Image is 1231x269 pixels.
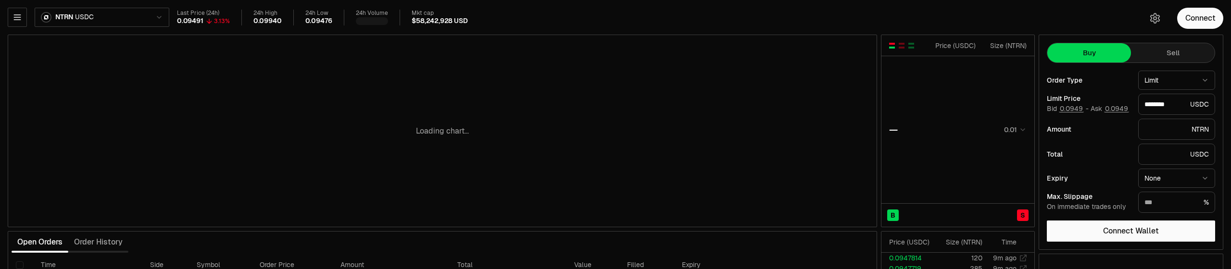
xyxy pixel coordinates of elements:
button: Order History [68,232,128,252]
div: Total [1047,151,1131,158]
p: Loading chart... [416,125,469,137]
div: 3.13% [214,17,230,25]
button: None [1138,169,1215,188]
div: 0.09476 [305,17,333,25]
div: Time [991,237,1017,247]
button: 0.0949 [1059,105,1084,112]
button: Show Buy Orders Only [907,42,915,49]
span: Bid - [1047,105,1089,113]
button: 0.01 [1001,124,1027,135]
div: Expiry [1047,175,1131,182]
button: Show Buy and Sell Orders [888,42,896,49]
div: 0.09940 [253,17,282,25]
span: Ask [1091,105,1129,113]
td: 0.0947814 [881,253,934,263]
div: Size ( NTRN ) [942,237,982,247]
div: 24h High [253,10,282,17]
div: Size ( NTRN ) [984,41,1027,50]
div: — [889,123,898,136]
div: Last Price (24h) [177,10,230,17]
button: 0.0949 [1104,105,1129,112]
span: S [1020,210,1025,220]
time: 9m ago [993,254,1017,262]
div: 0.09491 [177,17,203,25]
span: B [891,210,895,220]
td: 120 [934,253,983,263]
button: Sell [1131,43,1215,62]
button: Select all [16,261,24,269]
button: Limit [1138,71,1215,90]
div: 24h Low [305,10,333,17]
div: Amount [1047,126,1131,133]
div: Limit Price [1047,95,1131,102]
div: $58,242,928 USD [412,17,467,25]
div: Order Type [1047,77,1131,84]
div: 24h Volume [356,10,388,17]
button: Open Orders [12,232,68,252]
span: NTRN [55,13,73,22]
img: NTRN Logo [42,13,50,22]
div: On immediate trades only [1047,203,1131,211]
div: USDC [1138,144,1215,165]
div: NTRN [1138,119,1215,140]
button: Show Sell Orders Only [898,42,905,49]
button: Buy [1047,43,1131,62]
div: USDC [1138,94,1215,115]
div: Mkt cap [412,10,467,17]
button: Connect [1177,8,1223,29]
button: Connect Wallet [1047,220,1215,242]
div: Price ( USDC ) [889,237,934,247]
div: Price ( USDC ) [933,41,976,50]
div: % [1138,192,1215,213]
span: USDC [75,13,93,22]
div: Max. Slippage [1047,193,1131,200]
